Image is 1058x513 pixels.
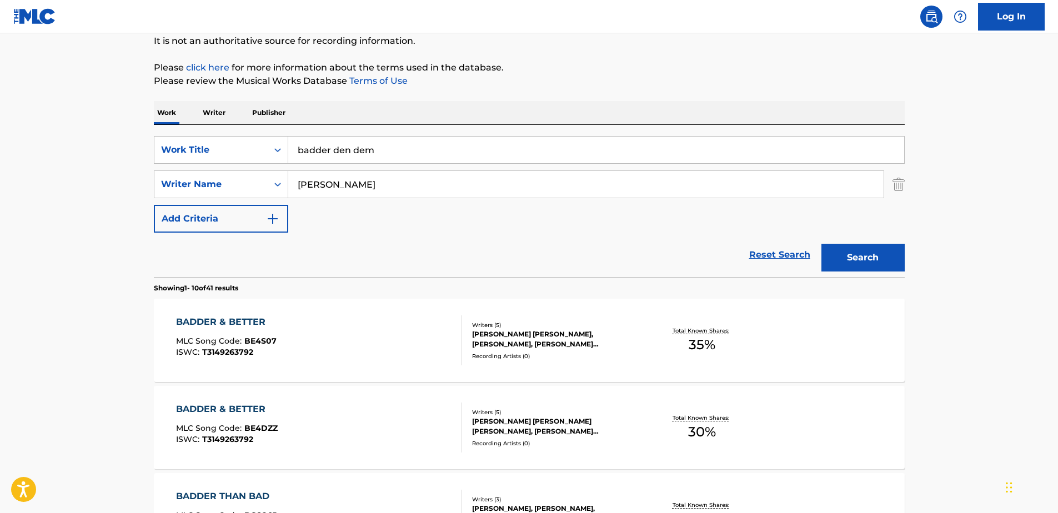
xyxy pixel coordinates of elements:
a: BADDER & BETTERMLC Song Code:BE4S07ISWC:T3149263792Writers (5)[PERSON_NAME] [PERSON_NAME], [PERSO... [154,299,905,382]
span: MLC Song Code : [176,423,244,433]
div: Recording Artists ( 0 ) [472,352,640,360]
div: BADDER & BETTER [176,315,277,329]
img: search [925,10,938,23]
div: Drag [1006,471,1012,504]
p: Publisher [249,101,289,124]
div: Writers ( 3 ) [472,495,640,504]
button: Add Criteria [154,205,288,233]
span: MLC Song Code : [176,336,244,346]
a: Reset Search [744,243,816,267]
a: click here [186,62,229,73]
div: Writer Name [161,178,261,191]
p: Please for more information about the terms used in the database. [154,61,905,74]
span: ISWC : [176,347,202,357]
div: Help [949,6,971,28]
div: Recording Artists ( 0 ) [472,439,640,447]
img: help [954,10,967,23]
a: BADDER & BETTERMLC Song Code:BE4DZZISWC:T3149263792Writers (5)[PERSON_NAME] [PERSON_NAME] [PERSON... [154,386,905,469]
span: BE4DZZ [244,423,278,433]
div: Writers ( 5 ) [472,408,640,416]
a: Log In [978,3,1045,31]
a: Public Search [920,6,942,28]
p: Total Known Shares: [673,326,732,335]
p: Work [154,101,179,124]
div: Writers ( 5 ) [472,321,640,329]
div: [PERSON_NAME] [PERSON_NAME] [PERSON_NAME], [PERSON_NAME] [PERSON_NAME], [PERSON_NAME] [PERSON_NAM... [472,416,640,436]
p: Total Known Shares: [673,414,732,422]
p: Total Known Shares: [673,501,732,509]
form: Search Form [154,136,905,277]
a: Terms of Use [347,76,408,86]
div: BADDER & BETTER [176,403,278,416]
iframe: Chat Widget [1002,460,1058,513]
span: BE4S07 [244,336,277,346]
span: ISWC : [176,434,202,444]
img: Delete Criterion [892,170,905,198]
span: 35 % [689,335,715,355]
span: T3149263792 [202,434,253,444]
p: Please review the Musical Works Database [154,74,905,88]
div: BADDER THAN BAD [176,490,277,503]
span: T3149263792 [202,347,253,357]
p: Showing 1 - 10 of 41 results [154,283,238,293]
div: Work Title [161,143,261,157]
div: [PERSON_NAME] [PERSON_NAME], [PERSON_NAME], [PERSON_NAME] [PERSON_NAME], [PERSON_NAME] [PERSON_NA... [472,329,640,349]
img: 9d2ae6d4665cec9f34b9.svg [266,212,279,225]
p: Writer [199,101,229,124]
img: MLC Logo [13,8,56,24]
p: It is not an authoritative source for recording information. [154,34,905,48]
button: Search [821,244,905,271]
span: 30 % [688,422,716,442]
